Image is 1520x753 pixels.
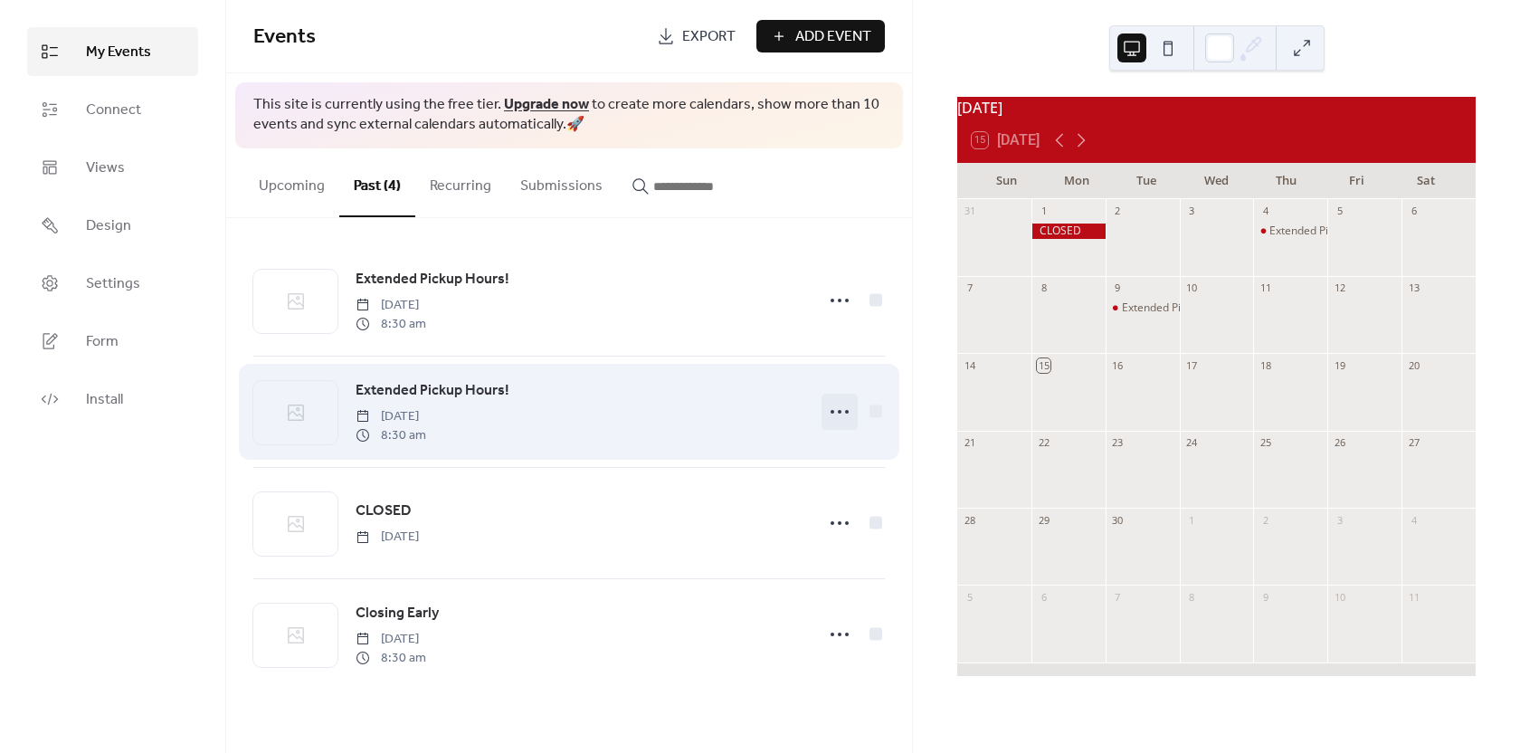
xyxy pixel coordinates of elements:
[1407,358,1420,372] div: 20
[1182,163,1251,199] div: Wed
[1321,163,1391,199] div: Fri
[356,269,509,291] span: Extended Pickup Hours!
[356,379,509,403] a: Extended Pickup Hours!
[963,205,976,218] div: 31
[244,148,339,215] button: Upcoming
[1259,590,1272,604] div: 9
[1259,205,1272,218] div: 4
[1111,513,1125,527] div: 30
[1111,590,1125,604] div: 7
[356,603,439,624] span: Closing Early
[963,358,976,372] div: 14
[1392,163,1461,199] div: Sat
[356,528,419,547] span: [DATE]
[1037,281,1050,295] div: 8
[1185,358,1199,372] div: 17
[1037,436,1050,450] div: 22
[253,95,885,136] span: This site is currently using the free tier. to create more calendars, show more than 10 events an...
[356,268,509,291] a: Extended Pickup Hours!
[504,91,589,119] a: Upgrade now
[1251,163,1321,199] div: Thu
[1259,281,1272,295] div: 11
[27,201,198,250] a: Design
[1333,436,1346,450] div: 26
[1111,205,1125,218] div: 2
[963,590,976,604] div: 5
[356,296,426,315] span: [DATE]
[356,426,426,445] span: 8:30 am
[756,20,885,52] button: Add Event
[86,42,151,63] span: My Events
[506,148,617,215] button: Submissions
[1111,436,1125,450] div: 23
[1185,590,1199,604] div: 8
[356,407,426,426] span: [DATE]
[356,602,439,625] a: Closing Early
[415,148,506,215] button: Recurring
[795,26,871,48] span: Add Event
[963,513,976,527] div: 28
[1037,513,1050,527] div: 29
[86,389,123,411] span: Install
[356,649,426,668] span: 8:30 am
[86,215,131,237] span: Design
[1041,163,1111,199] div: Mon
[356,315,426,334] span: 8:30 am
[27,259,198,308] a: Settings
[957,97,1476,119] div: [DATE]
[356,380,509,402] span: Extended Pickup Hours!
[1259,358,1272,372] div: 18
[963,436,976,450] div: 21
[1259,436,1272,450] div: 25
[972,163,1041,199] div: Sun
[1407,590,1420,604] div: 11
[1407,513,1420,527] div: 4
[1259,513,1272,527] div: 2
[1333,513,1346,527] div: 3
[27,375,198,424] a: Install
[1122,300,1240,316] div: Extended Pickup Hours!
[253,17,316,57] span: Events
[1106,300,1180,316] div: Extended Pickup Hours!
[356,500,411,522] span: CLOSED
[27,317,198,366] a: Form
[1037,590,1050,604] div: 6
[1111,281,1125,295] div: 9
[86,157,125,179] span: Views
[1185,281,1199,295] div: 10
[1333,590,1346,604] div: 10
[86,273,140,295] span: Settings
[1037,358,1050,372] div: 15
[1111,358,1125,372] div: 16
[963,281,976,295] div: 7
[1333,205,1346,218] div: 5
[1407,281,1420,295] div: 13
[682,26,736,48] span: Export
[27,143,198,192] a: Views
[1031,224,1106,239] div: CLOSED
[27,27,198,76] a: My Events
[643,20,749,52] a: Export
[1037,205,1050,218] div: 1
[1407,205,1420,218] div: 6
[1333,358,1346,372] div: 19
[1185,205,1199,218] div: 3
[1407,436,1420,450] div: 27
[1253,224,1327,239] div: Extended Pickup Hours!
[1269,224,1388,239] div: Extended Pickup Hours!
[86,331,119,353] span: Form
[1185,513,1199,527] div: 1
[1112,163,1182,199] div: Tue
[339,148,415,217] button: Past (4)
[1333,281,1346,295] div: 12
[1185,436,1199,450] div: 24
[356,500,411,523] a: CLOSED
[27,85,198,134] a: Connect
[86,100,141,121] span: Connect
[356,630,426,649] span: [DATE]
